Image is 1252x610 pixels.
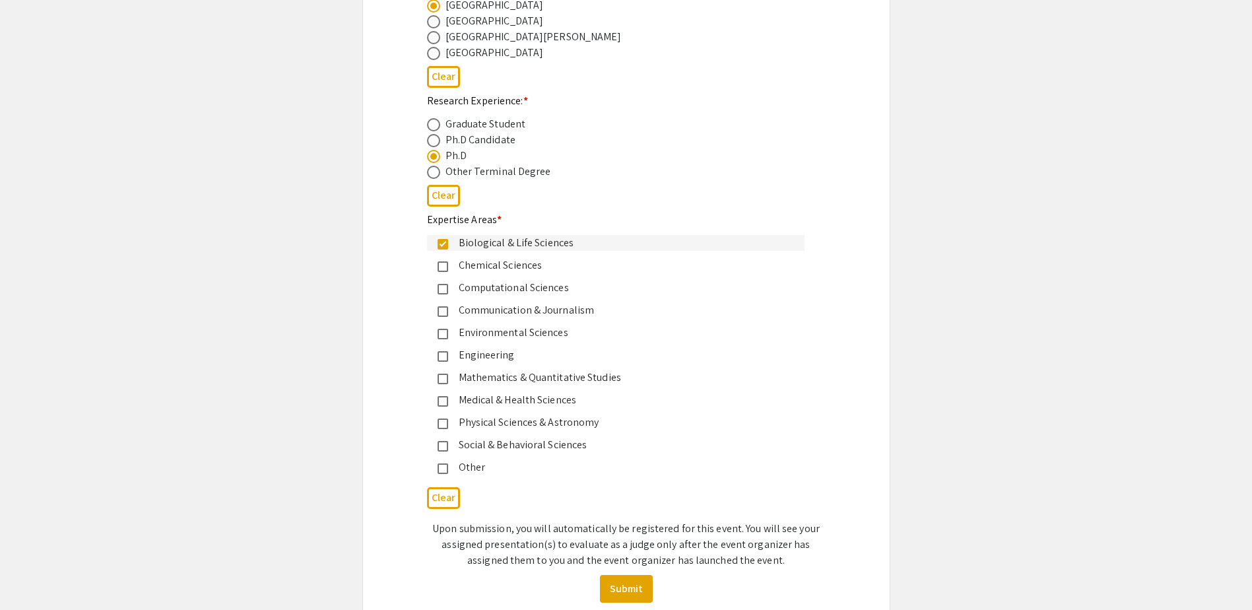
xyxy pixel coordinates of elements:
[448,437,794,453] div: Social & Behavioral Sciences
[448,392,794,408] div: Medical & Health Sciences
[448,280,794,296] div: Computational Sciences
[427,487,460,509] button: Clear
[427,185,460,207] button: Clear
[445,164,551,180] div: Other Terminal Degree
[445,13,544,29] div: [GEOGRAPHIC_DATA]
[448,347,794,363] div: Engineering
[448,235,794,251] div: Biological & Life Sciences
[448,459,794,475] div: Other
[445,132,515,148] div: Ph.D Candidate
[448,325,794,341] div: Environmental Sciences
[427,94,528,108] mat-label: Research Experience:
[427,213,502,226] mat-label: Expertise Areas
[600,575,653,603] button: Submit
[448,415,794,430] div: Physical Sciences & Astronomy
[445,45,544,61] div: [GEOGRAPHIC_DATA]
[445,148,467,164] div: Ph.D
[445,29,622,45] div: [GEOGRAPHIC_DATA][PERSON_NAME]
[448,257,794,273] div: Chemical Sciences
[427,66,460,88] button: Clear
[448,370,794,386] div: Mathematics & Quantitative Studies
[427,521,826,568] p: Upon submission, you will automatically be registered for this event. You will see your assigned ...
[445,116,526,132] div: Graduate Student
[10,551,56,600] iframe: Chat
[448,302,794,318] div: Communication & Journalism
